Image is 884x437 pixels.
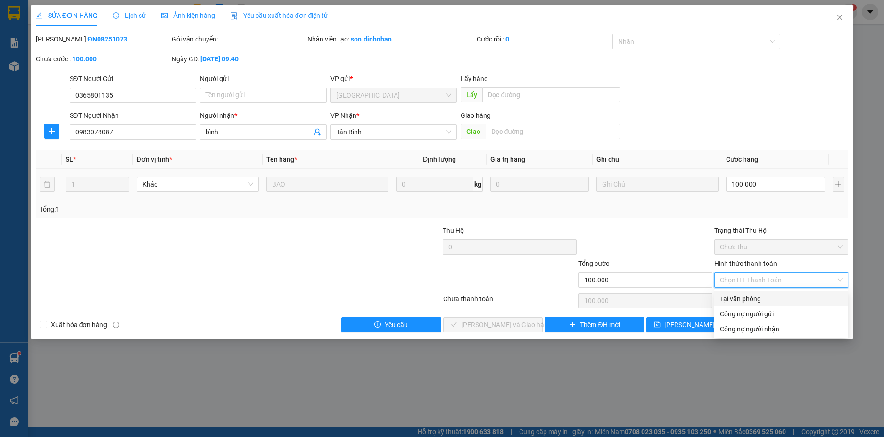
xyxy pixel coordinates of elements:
[230,12,329,19] span: Yêu cầu xuất hóa đơn điện tử
[726,156,758,163] span: Cước hàng
[307,34,475,44] div: Nhân viên tạo:
[113,12,119,19] span: clock-circle
[490,177,589,192] input: 0
[482,87,620,102] input: Dọc đường
[720,324,843,334] div: Công nợ người nhận
[461,124,486,139] span: Giao
[40,177,55,192] button: delete
[88,35,127,43] b: ĐN08251073
[336,88,452,102] span: Đà Nẵng
[266,177,388,192] input: VD: Bàn, Ghế
[720,294,843,304] div: Tại văn phòng
[720,309,843,319] div: Công nợ người gửi
[161,12,168,19] span: picture
[161,12,215,19] span: Ảnh kiện hàng
[36,12,42,19] span: edit
[580,320,620,330] span: Thêm ĐH mới
[70,110,197,121] div: SĐT Người Nhận
[443,317,543,332] button: check[PERSON_NAME] và Giao hàng
[45,127,59,135] span: plus
[336,125,452,139] span: Tân Bình
[826,5,853,31] button: Close
[172,54,306,64] div: Ngày GD:
[461,87,482,102] span: Lấy
[570,321,576,329] span: plus
[200,55,239,63] b: [DATE] 09:40
[593,150,722,169] th: Ghi chú
[44,124,59,139] button: plus
[385,320,408,330] span: Yêu cầu
[423,156,456,163] span: Định lượng
[70,74,197,84] div: SĐT Người Gửi
[461,112,491,119] span: Giao hàng
[490,156,525,163] span: Giá trị hàng
[714,225,848,236] div: Trạng thái Thu Hộ
[714,322,848,337] div: Cước gửi hàng sẽ được ghi vào công nợ của người nhận
[646,317,746,332] button: save[PERSON_NAME] thay đổi
[654,321,661,329] span: save
[113,322,119,328] span: info-circle
[40,204,341,214] div: Tổng: 1
[200,110,327,121] div: Người nhận
[172,34,306,44] div: Gói vận chuyển:
[596,177,719,192] input: Ghi Chú
[36,34,170,44] div: [PERSON_NAME]:
[461,75,488,82] span: Lấy hàng
[266,156,297,163] span: Tên hàng
[443,227,464,234] span: Thu Hộ
[505,35,509,43] b: 0
[330,74,457,84] div: VP gửi
[341,317,441,332] button: exclamation-circleYêu cầu
[720,240,843,254] span: Chưa thu
[714,260,777,267] label: Hình thức thanh toán
[833,177,845,192] button: plus
[142,177,253,191] span: Khác
[473,177,483,192] span: kg
[137,156,172,163] span: Đơn vị tính
[720,273,843,287] span: Chọn HT Thanh Toán
[442,294,578,310] div: Chưa thanh toán
[36,54,170,64] div: Chưa cước :
[477,34,611,44] div: Cước rồi :
[47,320,111,330] span: Xuất hóa đơn hàng
[314,128,321,136] span: user-add
[36,12,98,19] span: SỬA ĐƠN HÀNG
[374,321,381,329] span: exclamation-circle
[72,55,97,63] b: 100.000
[664,320,740,330] span: [PERSON_NAME] thay đổi
[714,306,848,322] div: Cước gửi hàng sẽ được ghi vào công nợ của người gửi
[545,317,644,332] button: plusThêm ĐH mới
[200,74,327,84] div: Người gửi
[113,12,146,19] span: Lịch sử
[578,260,609,267] span: Tổng cước
[66,156,73,163] span: SL
[486,124,620,139] input: Dọc đường
[230,12,238,20] img: icon
[836,14,843,21] span: close
[330,112,356,119] span: VP Nhận
[351,35,392,43] b: son.dinhnhan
